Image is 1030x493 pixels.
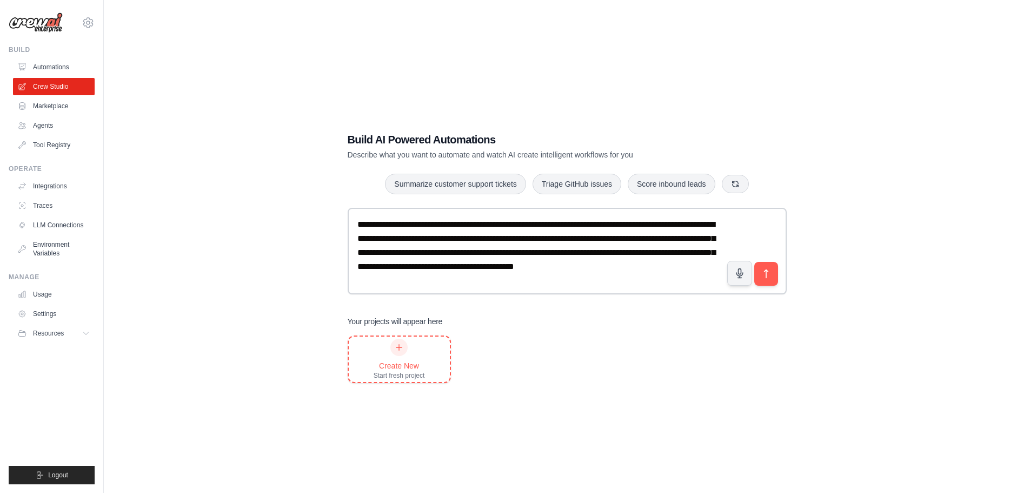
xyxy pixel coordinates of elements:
[13,97,95,115] a: Marketplace
[9,466,95,484] button: Logout
[13,236,95,262] a: Environment Variables
[348,316,443,327] h3: Your projects will appear here
[9,12,63,33] img: Logo
[348,132,711,147] h1: Build AI Powered Automations
[722,175,749,193] button: Get new suggestions
[13,58,95,76] a: Automations
[9,165,95,173] div: Operate
[13,136,95,154] a: Tool Registry
[374,371,425,380] div: Start fresh project
[727,261,752,286] button: Click to speak your automation idea
[13,197,95,214] a: Traces
[13,325,95,342] button: Resources
[9,273,95,281] div: Manage
[13,117,95,134] a: Agents
[976,441,1030,493] iframe: Chat Widget
[13,78,95,95] a: Crew Studio
[9,45,95,54] div: Build
[628,174,715,194] button: Score inbound leads
[533,174,621,194] button: Triage GitHub issues
[13,286,95,303] a: Usage
[385,174,526,194] button: Summarize customer support tickets
[13,305,95,323] a: Settings
[48,471,68,479] span: Logout
[13,178,95,195] a: Integrations
[33,329,64,338] span: Resources
[374,360,425,371] div: Create New
[13,216,95,234] a: LLM Connections
[348,149,711,160] p: Describe what you want to automate and watch AI create intelligent workflows for you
